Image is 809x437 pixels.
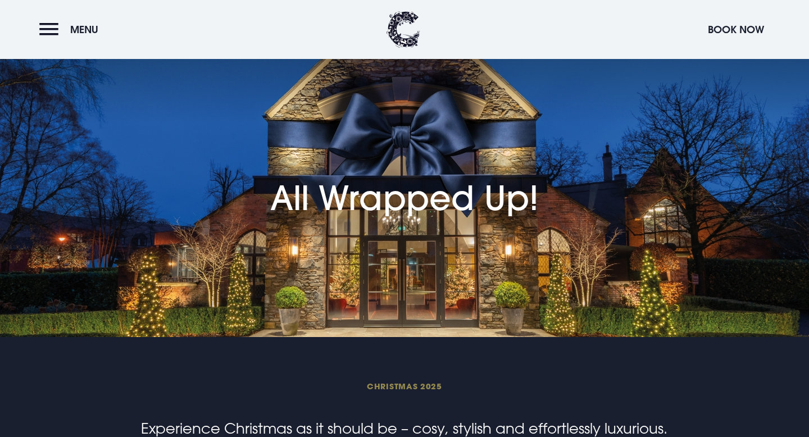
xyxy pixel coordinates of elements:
[270,125,539,217] h1: All Wrapped Up!
[137,381,672,392] span: Christmas 2025
[70,23,98,36] span: Menu
[39,17,104,42] button: Menu
[702,17,770,42] button: Book Now
[387,11,420,48] img: Clandeboye Lodge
